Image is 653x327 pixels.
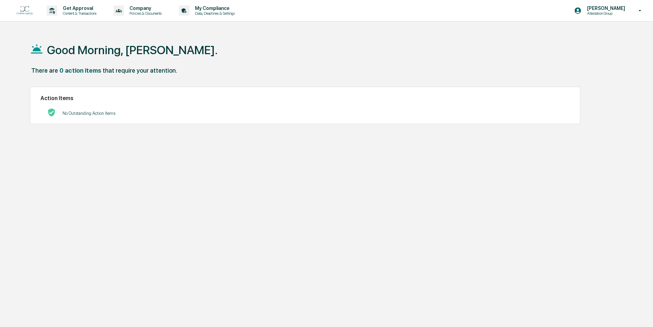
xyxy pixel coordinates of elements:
div: 0 action items [59,67,101,74]
div: There are [31,67,58,74]
p: [PERSON_NAME] [582,5,629,11]
img: logo [16,6,33,15]
div: that require your attention. [103,67,177,74]
h2: Action Items [41,95,570,101]
img: No Actions logo [47,108,56,117]
p: Attestation Group [582,11,629,16]
p: Data, Deadlines & Settings [190,11,238,16]
p: My Compliance [190,5,238,11]
p: Policies & Documents [124,11,165,16]
p: Company [124,5,165,11]
p: Get Approval [57,5,100,11]
p: Content & Transactions [57,11,100,16]
h1: Good Morning, [PERSON_NAME]. [47,43,218,57]
p: No Outstanding Action Items [62,111,115,116]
